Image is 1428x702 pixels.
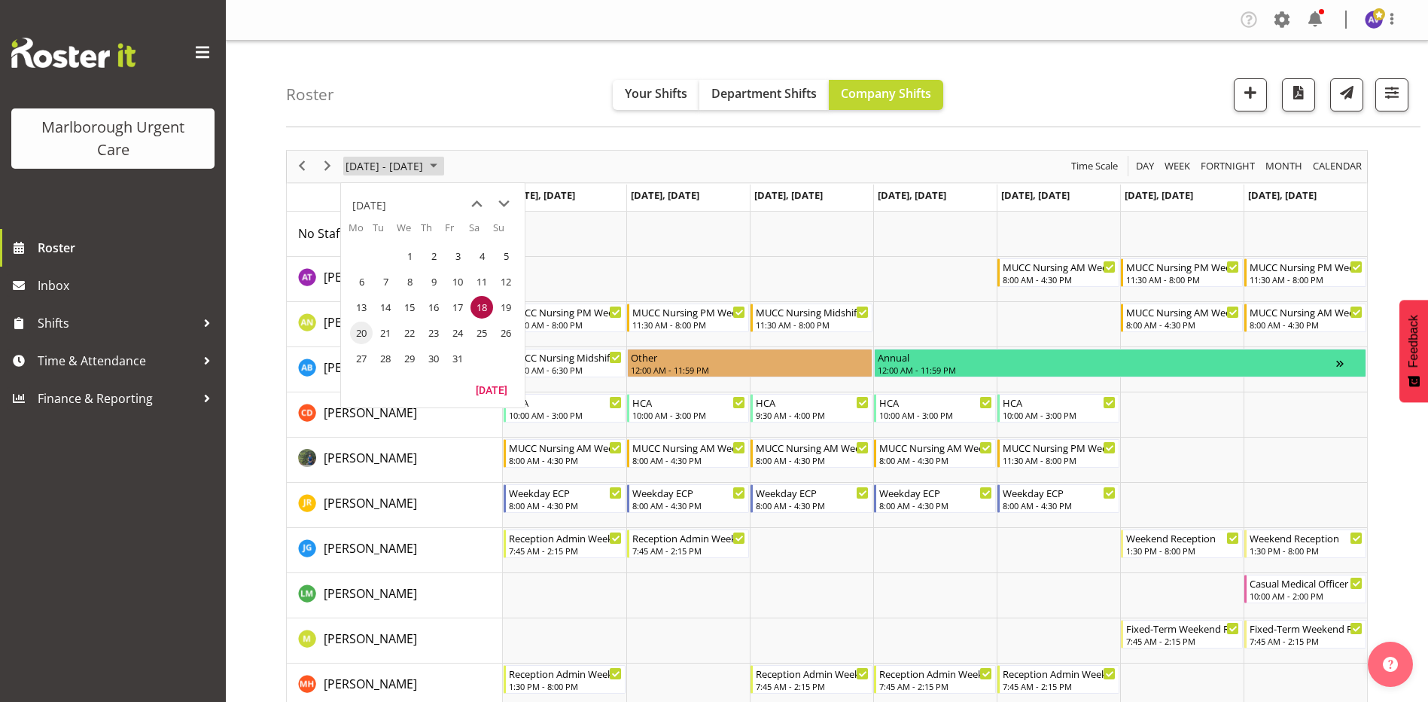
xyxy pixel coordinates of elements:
[879,485,992,500] div: Weekday ECP
[352,191,386,221] div: title
[324,268,417,286] a: [PERSON_NAME]
[1126,273,1239,285] div: 11:30 AM - 8:00 PM
[632,319,745,331] div: 11:30 AM - 8:00 PM
[997,394,1119,423] div: Cordelia Davies"s event - HCA Begin From Friday, October 17, 2025 at 10:00:00 AM GMT+13:00 Ends A...
[1244,620,1366,649] div: Margie Vuto"s event - Fixed-Term Weekend Reception Begin From Sunday, October 19, 2025 at 7:45:00...
[841,85,931,102] span: Company Shifts
[324,676,417,692] span: [PERSON_NAME]
[756,666,869,681] div: Reception Admin Weekday AM
[374,347,397,370] span: Tuesday, October 28, 2025
[324,495,417,511] span: [PERSON_NAME]
[1250,319,1363,331] div: 8:00 AM - 4:30 PM
[286,86,334,103] h4: Roster
[879,666,992,681] div: Reception Admin Weekday AM
[1003,273,1116,285] div: 8:00 AM - 4:30 PM
[699,80,829,110] button: Department Shifts
[1126,319,1239,331] div: 8:00 AM - 4:30 PM
[504,349,626,377] div: Andrew Brooks"s event - MUCC Nursing Midshift Begin From Monday, October 13, 2025 at 10:00:00 AM ...
[711,85,817,102] span: Department Shifts
[504,530,626,558] div: Josephine Godinez"s event - Reception Admin Weekday AM Begin From Monday, October 13, 2025 at 7:4...
[507,188,575,202] span: [DATE], [DATE]
[1125,188,1193,202] span: [DATE], [DATE]
[298,224,395,243] a: No Staff Member
[38,274,218,297] span: Inbox
[997,439,1119,468] div: Gloria Varghese"s event - MUCC Nursing PM Weekday Begin From Friday, October 17, 2025 at 11:30:00...
[504,439,626,468] div: Gloria Varghese"s event - MUCC Nursing AM Weekday Begin From Monday, October 13, 2025 at 8:00:00 ...
[1234,78,1267,111] button: Add a new shift
[466,379,517,400] button: Today
[422,245,445,267] span: Thursday, October 2, 2025
[324,494,417,512] a: [PERSON_NAME]
[632,395,745,410] div: HCA
[1003,454,1116,466] div: 11:30 AM - 8:00 PM
[26,116,199,161] div: Marlborough Urgent Care
[287,347,503,392] td: Andrew Brooks resource
[350,270,373,293] span: Monday, October 6, 2025
[1003,680,1116,692] div: 7:45 AM - 2:15 PM
[1244,530,1366,558] div: Josephine Godinez"s event - Weekend Reception Begin From Sunday, October 19, 2025 at 1:30:00 PM G...
[1250,304,1363,319] div: MUCC Nursing AM Weekends
[495,245,517,267] span: Sunday, October 5, 2025
[1126,530,1239,545] div: Weekend Reception
[879,499,992,511] div: 8:00 AM - 4:30 PM
[373,221,397,243] th: Tu
[754,188,823,202] span: [DATE], [DATE]
[1003,499,1116,511] div: 8:00 AM - 4:30 PM
[287,392,503,438] td: Cordelia Davies resource
[421,221,445,243] th: Th
[1003,485,1116,500] div: Weekday ECP
[756,440,869,455] div: MUCC Nursing AM Weekday
[509,499,622,511] div: 8:00 AM - 4:30 PM
[879,680,992,692] div: 7:45 AM - 2:15 PM
[627,484,749,513] div: Jacinta Rangi"s event - Weekday ECP Begin From Tuesday, October 14, 2025 at 8:00:00 AM GMT+13:00 ...
[350,322,373,344] span: Monday, October 20, 2025
[751,484,872,513] div: Jacinta Rangi"s event - Weekday ECP Begin From Wednesday, October 15, 2025 at 8:00:00 AM GMT+13:0...
[490,191,517,218] button: next month
[1383,657,1398,672] img: help-xxl-2.png
[287,212,503,257] td: No Staff Member resource
[631,349,869,365] div: Other
[470,322,493,344] span: Saturday, October 25, 2025
[11,38,135,68] img: Rosterit website logo
[292,157,312,175] button: Previous
[324,404,417,422] a: [PERSON_NAME]
[1121,620,1243,649] div: Margie Vuto"s event - Fixed-Term Weekend Reception Begin From Saturday, October 18, 2025 at 7:45:...
[470,245,493,267] span: Saturday, October 4, 2025
[344,157,425,175] span: [DATE] - [DATE]
[1162,157,1193,175] button: Timeline Week
[879,395,992,410] div: HCA
[1121,304,1243,332] div: Alysia Newman-Woods"s event - MUCC Nursing AM Weekends Begin From Saturday, October 18, 2025 at 8...
[324,584,417,603] a: [PERSON_NAME]
[756,499,869,511] div: 8:00 AM - 4:30 PM
[1134,157,1157,175] button: Timeline Day
[1250,590,1363,602] div: 10:00 AM - 2:00 PM
[1121,530,1243,558] div: Josephine Godinez"s event - Weekend Reception Begin From Saturday, October 18, 2025 at 1:30:00 PM...
[627,439,749,468] div: Gloria Varghese"s event - MUCC Nursing AM Weekday Begin From Tuesday, October 14, 2025 at 8:00:00...
[287,483,503,528] td: Jacinta Rangi resource
[878,364,1336,376] div: 12:00 AM - 11:59 PM
[627,304,749,332] div: Alysia Newman-Woods"s event - MUCC Nursing PM Weekday Begin From Tuesday, October 14, 2025 at 11:...
[509,319,622,331] div: 11:30 AM - 8:00 PM
[632,304,745,319] div: MUCC Nursing PM Weekday
[1126,635,1239,647] div: 7:45 AM - 2:15 PM
[1003,440,1116,455] div: MUCC Nursing PM Weekday
[1163,157,1192,175] span: Week
[1126,259,1239,274] div: MUCC Nursing PM Weekends
[1250,545,1363,557] div: 1:30 PM - 8:00 PM
[756,680,869,692] div: 7:45 AM - 2:15 PM
[324,269,417,285] span: [PERSON_NAME]
[627,394,749,423] div: Cordelia Davies"s event - HCA Begin From Tuesday, October 14, 2025 at 10:00:00 AM GMT+13:00 Ends ...
[1198,157,1258,175] button: Fortnight
[1250,259,1363,274] div: MUCC Nursing PM Weekends
[398,270,421,293] span: Wednesday, October 8, 2025
[874,349,1366,377] div: Andrew Brooks"s event - Annual Begin From Thursday, October 16, 2025 at 12:00:00 AM GMT+13:00 End...
[38,237,218,259] span: Roster
[374,270,397,293] span: Tuesday, October 7, 2025
[324,359,417,377] a: [PERSON_NAME]
[1375,78,1408,111] button: Filter Shifts
[1244,304,1366,332] div: Alysia Newman-Woods"s event - MUCC Nursing AM Weekends Begin From Sunday, October 19, 2025 at 8:0...
[446,347,469,370] span: Friday, October 31, 2025
[1003,666,1116,681] div: Reception Admin Weekday AM
[350,296,373,319] span: Monday, October 13, 2025
[751,394,872,423] div: Cordelia Davies"s event - HCA Begin From Wednesday, October 15, 2025 at 9:30:00 AM GMT+13:00 Ends...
